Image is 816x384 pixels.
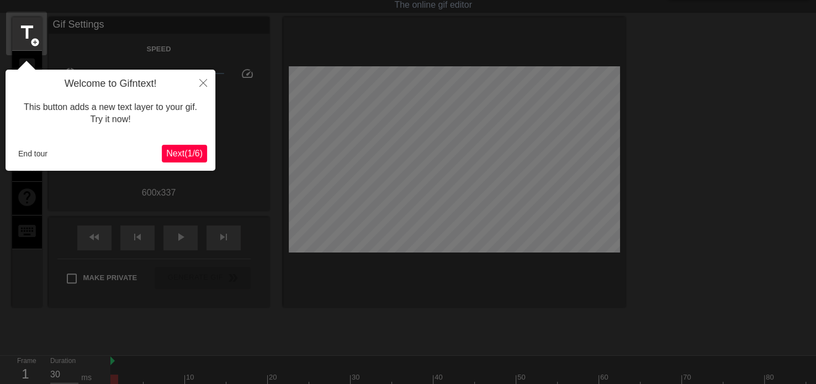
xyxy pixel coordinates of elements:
div: This button adds a new text layer to your gif. Try it now! [14,90,207,137]
button: Close [191,70,215,95]
button: Next [162,145,207,162]
h4: Welcome to Gifntext! [14,78,207,90]
button: End tour [14,145,52,162]
span: Next ( 1 / 6 ) [166,149,203,158]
